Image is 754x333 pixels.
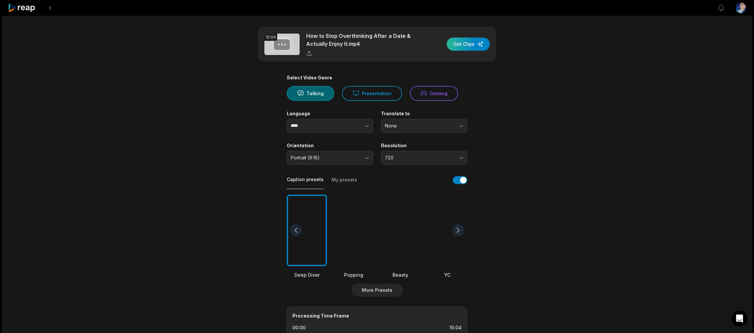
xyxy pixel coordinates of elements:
[449,324,462,331] div: 15:04
[287,86,334,101] button: Talking
[287,271,327,278] div: Deep Diver
[264,34,277,41] div: 15:04
[287,143,373,149] label: Orientation
[342,86,402,101] button: Presentation
[332,177,357,189] button: My presets
[287,111,373,117] label: Language
[447,38,490,51] button: Get Clips
[291,155,360,161] span: Portrait (9:16)
[292,324,306,331] div: 00:00
[381,119,467,133] button: None
[287,151,373,165] button: Portrait (9:16)
[334,271,374,278] div: Popping
[410,86,458,101] button: Gaming
[732,311,747,326] div: Open Intercom Messenger
[427,271,467,278] div: YC
[385,155,454,161] span: 720
[381,151,467,165] button: 720
[380,271,420,278] div: Beasty
[385,123,454,129] span: None
[381,143,467,149] label: Resolution
[287,75,467,81] div: Select Video Genre
[292,312,462,319] div: Processing Time Frame
[381,111,467,117] label: Translate to
[287,176,324,189] button: Caption presets
[306,32,420,48] p: How to Stop Overthinking After a Date & Actually Enjoy It.mp4
[351,284,403,297] button: More Presets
